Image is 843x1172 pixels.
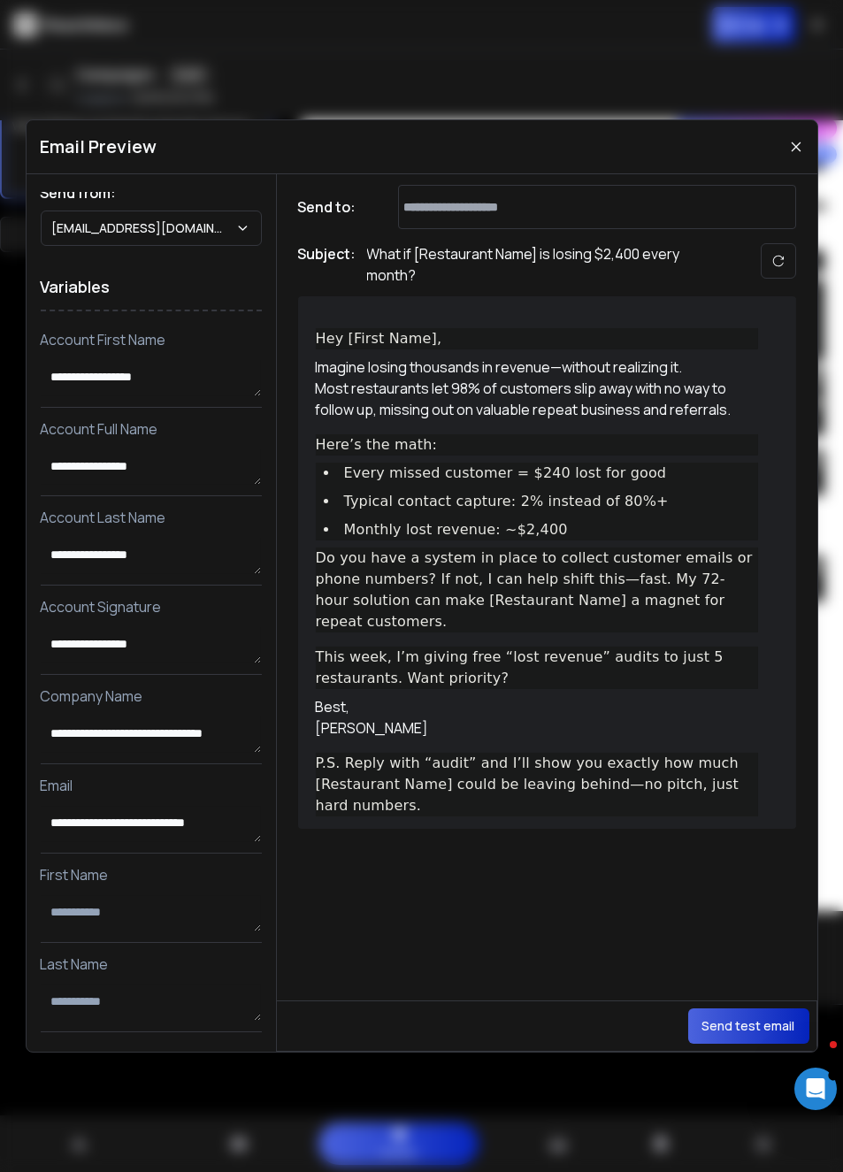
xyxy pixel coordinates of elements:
p: Email [41,775,262,796]
p: This week, I’m giving free “lost revenue” audits to just 5 restaurants. Want priority? [316,647,758,689]
p: Best, [PERSON_NAME] [316,696,758,739]
h1: Subject: [298,243,356,286]
p: Do you have a system in place to collect customer emails or phone numbers? If not, I can help shi... [316,548,758,632]
p: Account Full Name [41,418,262,440]
p: [EMAIL_ADDRESS][DOMAIN_NAME] [52,219,235,237]
p: Company Name [41,686,262,707]
p: Account Last Name [41,507,262,528]
p: Last Name [41,954,262,975]
p: Here’s the math: [316,434,758,456]
p: P.S. Reply with “audit” and I’ll show you exactly how much [Restaurant Name] could be leaving beh... [316,753,758,816]
p: Every missed customer = $240 lost for good [344,463,758,484]
h1: Send to: [298,196,369,218]
p: Account Signature [41,596,262,617]
p: First Name [41,864,262,885]
iframe: Intercom live chat [794,1068,837,1110]
h1: Email Preview [41,134,157,159]
p: Imagine losing thousands in revenue—without realizing it. Most restaurants let 98% of customers s... [316,356,758,420]
p: Account First Name [41,329,262,350]
p: Hey [First Name], [316,328,758,349]
p: Typical contact capture: 2% instead of 80%+ [344,491,758,512]
p: Monthly lost revenue: ~$2,400 [344,519,758,540]
h1: Send from: [41,182,262,203]
h1: Variables [41,264,262,311]
p: What if [Restaurant Name] is losing $2,400 every month? [367,243,721,286]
